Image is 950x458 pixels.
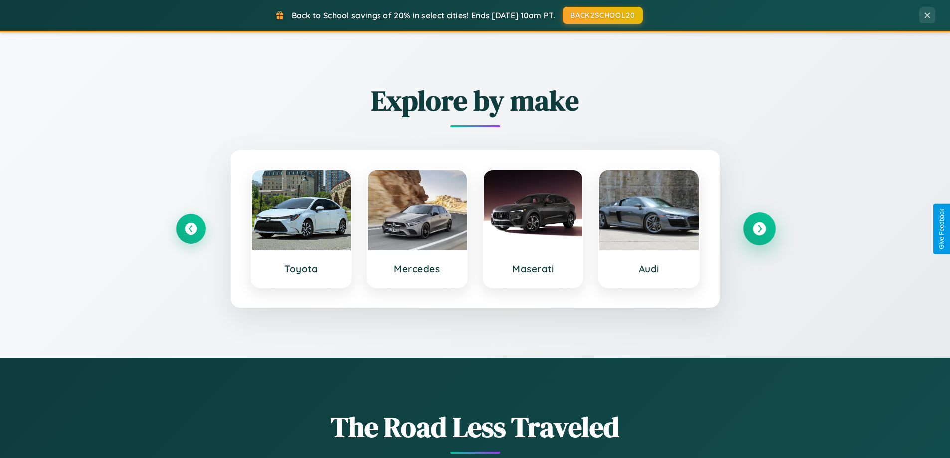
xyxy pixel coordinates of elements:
[292,10,555,20] span: Back to School savings of 20% in select cities! Ends [DATE] 10am PT.
[609,263,689,275] h3: Audi
[494,263,573,275] h3: Maserati
[563,7,643,24] button: BACK2SCHOOL20
[938,209,945,249] div: Give Feedback
[262,263,341,275] h3: Toyota
[176,408,774,446] h1: The Road Less Traveled
[176,81,774,120] h2: Explore by make
[378,263,457,275] h3: Mercedes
